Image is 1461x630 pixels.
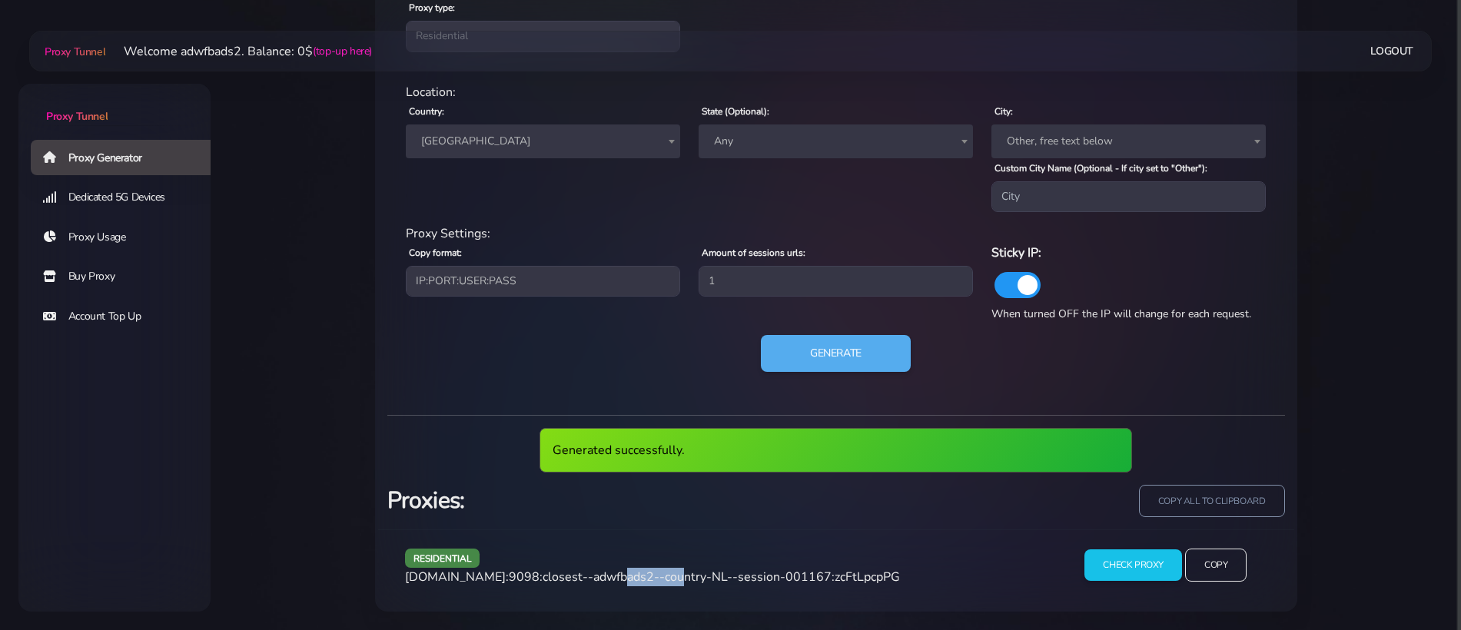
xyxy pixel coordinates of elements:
[761,335,911,372] button: Generate
[18,84,211,124] a: Proxy Tunnel
[991,124,1266,158] span: Other, free text below
[1185,549,1247,582] input: Copy
[1001,131,1257,152] span: Other, free text below
[1139,485,1285,518] input: copy all to clipboard
[31,220,223,255] a: Proxy Usage
[994,104,1013,118] label: City:
[31,140,223,175] a: Proxy Generator
[991,181,1266,212] input: City
[702,246,805,260] label: Amount of sessions urls:
[397,224,1276,243] div: Proxy Settings:
[540,428,1132,472] div: Generated successfully.
[409,246,462,260] label: Copy format:
[405,569,900,585] span: [DOMAIN_NAME]:9098:closest--adwfbads2--country-NL--session-001167:zcFtLpcpPG
[415,131,671,152] span: Netherlands
[387,485,827,516] h3: Proxies:
[1370,37,1413,65] a: Logout
[708,131,964,152] span: Any
[994,161,1207,175] label: Custom City Name (Optional - If city set to "Other"):
[991,243,1266,263] h6: Sticky IP:
[702,104,769,118] label: State (Optional):
[1084,549,1182,581] input: Check Proxy
[31,299,223,334] a: Account Top Up
[405,549,480,568] span: residential
[699,124,973,158] span: Any
[991,307,1251,321] span: When turned OFF the IP will change for each request.
[31,180,223,215] a: Dedicated 5G Devices
[31,259,223,294] a: Buy Proxy
[397,83,1276,101] div: Location:
[45,45,105,59] span: Proxy Tunnel
[409,1,455,15] label: Proxy type:
[105,42,372,61] li: Welcome adwfbads2. Balance: 0$
[42,39,105,64] a: Proxy Tunnel
[313,43,372,59] a: (top-up here)
[406,124,680,158] span: Netherlands
[1386,555,1442,611] iframe: Webchat Widget
[409,104,444,118] label: Country:
[46,109,108,124] span: Proxy Tunnel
